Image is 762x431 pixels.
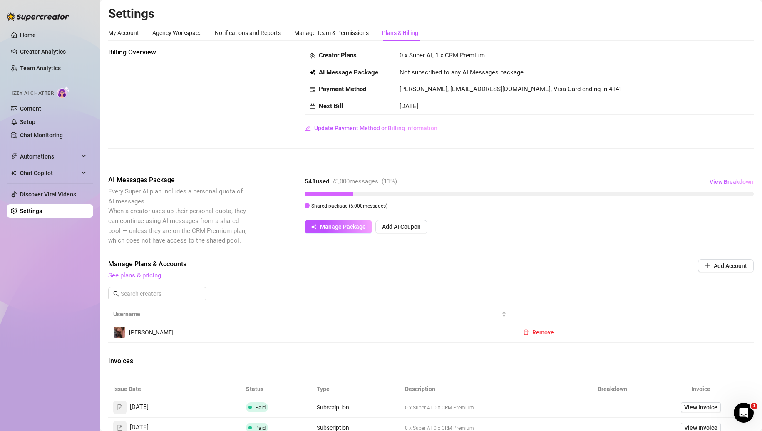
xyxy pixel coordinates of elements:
strong: Next Bill [319,102,343,110]
span: calendar [310,103,315,109]
button: Add Account [698,259,754,272]
span: Every Super AI plan includes a personal quota of AI messages. When a creator uses up their person... [108,188,246,244]
img: Chat Copilot [11,170,16,176]
span: AI Messages Package [108,175,248,185]
div: Notifications and Reports [215,28,281,37]
span: thunderbolt [11,153,17,160]
span: View Invoice [684,403,717,412]
span: ( 11 %) [382,178,397,185]
span: Billing Overview [108,47,248,57]
span: [PERSON_NAME] [129,329,174,336]
span: Remove [532,329,554,336]
a: Creator Analytics [20,45,87,58]
span: [DATE] [400,102,418,110]
img: logo-BBDzfeDw.svg [7,12,69,21]
span: plus [705,263,710,268]
span: Paid [255,404,266,411]
strong: 541 used [305,178,329,185]
span: [PERSON_NAME], [EMAIL_ADDRESS][DOMAIN_NAME], Visa Card ending in 4141 [400,85,622,93]
th: Status [241,381,312,397]
div: Agency Workspace [152,28,201,37]
span: Not subscribed to any AI Messages package [400,68,524,78]
span: 0 x Super AI, 1 x CRM Premium [400,52,485,59]
td: 0 x Super AI, 0 x CRM Premium [400,397,577,418]
span: View Breakdown [710,178,753,185]
input: Search creators [121,289,195,298]
a: Discover Viral Videos [20,191,76,198]
th: Issue Date [108,381,241,397]
a: Content [20,105,41,112]
div: Manage Team & Permissions [294,28,369,37]
span: delete [523,329,529,335]
img: Chloe [114,327,125,338]
span: 0 x Super AI, 0 x CRM Premium [405,405,474,411]
span: Invoices [108,356,248,366]
span: 0 x Super AI, 0 x CRM Premium [405,425,474,431]
span: Paid [255,425,266,431]
button: Manage Package [305,220,372,233]
td: Subscription [312,397,400,418]
span: search [113,291,119,297]
a: View Invoice [681,402,721,412]
span: [DATE] [130,402,149,412]
a: Settings [20,208,42,214]
div: Plans & Billing [382,28,418,37]
th: Description [400,381,577,397]
div: My Account [108,28,139,37]
span: Username [113,310,500,319]
span: Add AI Coupon [382,223,421,230]
strong: AI Message Package [319,69,378,76]
span: 1 [751,403,757,409]
button: Update Payment Method or Billing Information [305,121,438,135]
span: file-text [117,425,123,431]
span: file-text [117,404,123,410]
span: Manage Plans & Accounts [108,259,641,269]
span: Add Account [714,263,747,269]
span: Automations [20,150,79,163]
span: Chat Copilot [20,166,79,180]
span: team [310,53,315,59]
a: Team Analytics [20,65,61,72]
span: edit [305,125,311,131]
span: credit-card [310,87,315,92]
strong: Creator Plans [319,52,357,59]
span: Shared package ( 5,000 messages) [311,203,387,209]
img: AI Chatter [57,86,70,98]
strong: Payment Method [319,85,366,93]
span: Manage Package [320,223,366,230]
th: Username [108,306,511,322]
button: View Breakdown [709,175,754,188]
iframe: Intercom live chat [734,403,754,423]
h2: Settings [108,6,754,22]
th: Invoice [648,381,754,397]
button: Remove [516,326,561,339]
th: Type [312,381,400,397]
a: Chat Monitoring [20,132,63,139]
a: See plans & pricing [108,272,161,279]
th: Breakdown [577,381,648,397]
a: Setup [20,119,35,125]
span: Update Payment Method or Billing Information [314,125,437,131]
button: Add AI Coupon [375,220,427,233]
span: / 5,000 messages [333,178,378,185]
span: Izzy AI Chatter [12,89,54,97]
a: Home [20,32,36,38]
